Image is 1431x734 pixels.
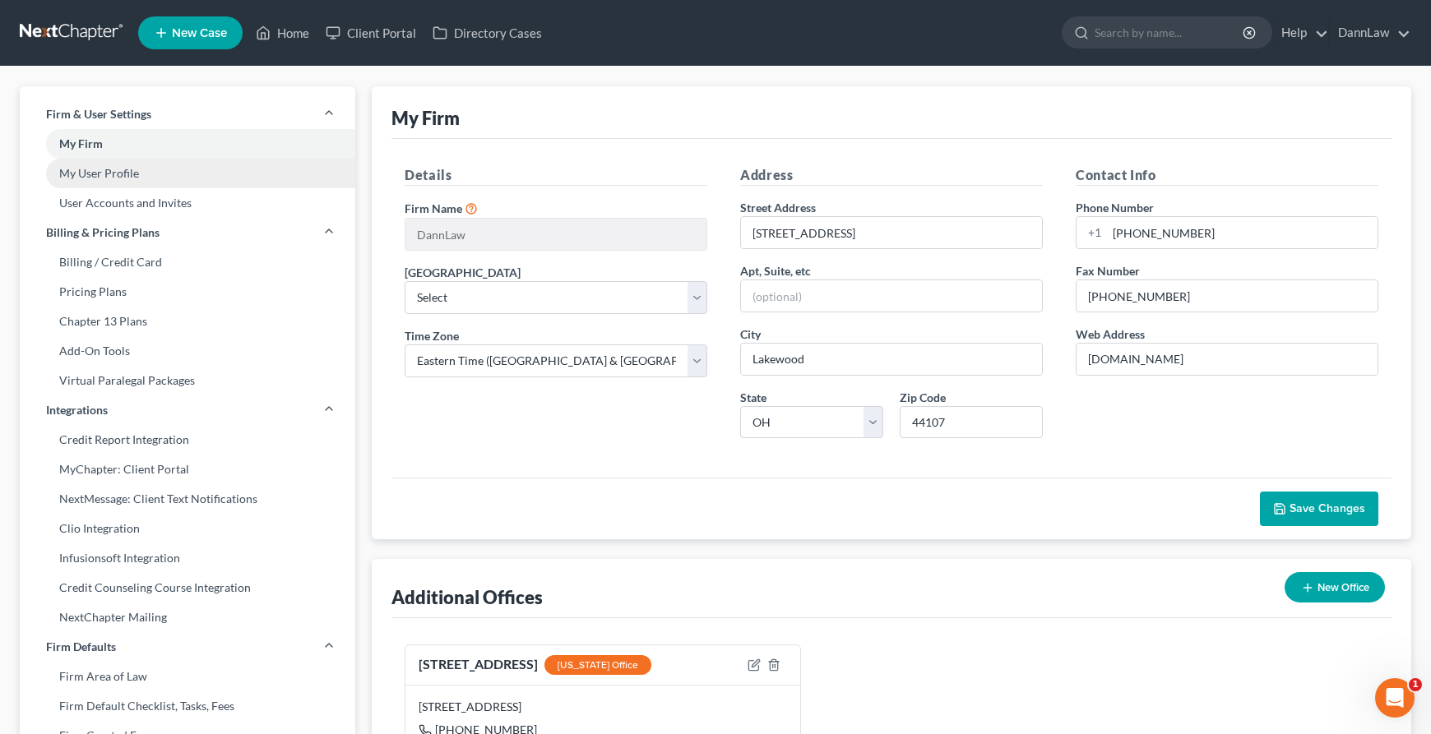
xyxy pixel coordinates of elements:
[20,307,355,336] a: Chapter 13 Plans
[20,632,355,662] a: Firm Defaults
[419,655,651,676] div: [STREET_ADDRESS]
[424,18,550,48] a: Directory Cases
[900,406,1043,439] input: XXXXX
[20,484,355,514] a: NextMessage: Client Text Notifications
[46,106,151,122] span: Firm & User Settings
[20,129,355,159] a: My Firm
[20,691,355,721] a: Firm Default Checklist, Tasks, Fees
[740,325,761,343] label: City
[900,389,946,406] label: Zip Code
[1076,165,1378,186] h5: Contact Info
[20,514,355,543] a: Clio Integration
[20,455,355,484] a: MyChapter: Client Portal
[20,543,355,573] a: Infusionsoft Integration
[46,224,160,241] span: Billing & Pricing Plans
[544,655,651,675] div: [US_STATE] Office
[20,602,355,632] a: NextChapter Mailing
[248,18,317,48] a: Home
[740,389,766,406] label: State
[1260,492,1378,526] button: Save Changes
[1077,344,1378,375] input: Enter web address....
[1077,280,1378,312] input: Enter fax...
[20,188,355,218] a: User Accounts and Invites
[20,395,355,425] a: Integrations
[20,277,355,307] a: Pricing Plans
[419,699,787,715] div: [STREET_ADDRESS]
[20,99,355,129] a: Firm & User Settings
[391,106,460,130] div: My Firm
[740,262,811,279] label: Apt, Suite, etc
[1285,572,1385,602] button: New Office
[1290,501,1365,515] span: Save Changes
[405,165,707,186] h5: Details
[20,218,355,247] a: Billing & Pricing Plans
[1076,262,1140,279] label: Fax Number
[405,201,462,215] span: Firm Name
[1077,217,1107,248] div: +1
[317,18,424,48] a: Client Portal
[741,280,1042,312] input: (optional)
[1330,18,1410,48] a: DannLaw
[1273,18,1328,48] a: Help
[740,165,1043,186] h5: Address
[1076,199,1154,216] label: Phone Number
[20,366,355,395] a: Virtual Paralegal Packages
[46,639,116,655] span: Firm Defaults
[20,247,355,277] a: Billing / Credit Card
[405,264,521,281] label: [GEOGRAPHIC_DATA]
[405,327,459,344] label: Time Zone
[1076,325,1145,343] label: Web Address
[20,662,355,691] a: Firm Area of Law
[391,585,543,609] div: Additional Offices
[741,217,1042,248] input: Enter address...
[1375,678,1415,718] iframe: Intercom live chat
[46,402,108,418] span: Integrations
[20,336,355,366] a: Add-On Tools
[172,27,227,39] span: New Case
[20,159,355,188] a: My User Profile
[405,219,706,250] input: Enter name...
[1409,678,1422,691] span: 1
[1107,217,1378,248] input: Enter phone...
[20,425,355,455] a: Credit Report Integration
[740,199,816,216] label: Street Address
[20,573,355,602] a: Credit Counseling Course Integration
[1095,17,1245,48] input: Search by name...
[741,344,1042,375] input: Enter city...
